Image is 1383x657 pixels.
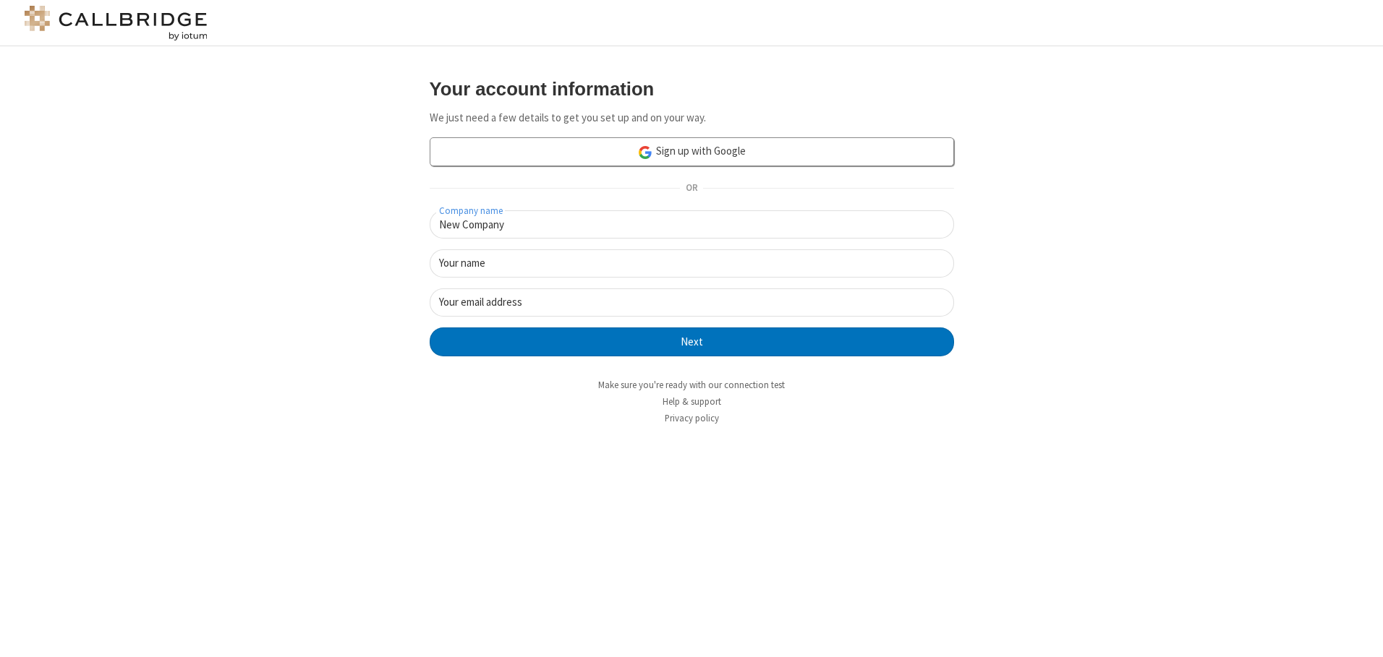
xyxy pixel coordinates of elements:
a: Make sure you're ready with our connection test [598,379,785,391]
input: Your email address [430,288,954,317]
img: google-icon.png [637,145,653,160]
button: Next [430,327,954,356]
input: Your name [430,249,954,278]
a: Privacy policy [665,412,719,424]
h3: Your account information [430,79,954,99]
img: logo@2x.png [22,6,210,40]
a: Help & support [663,395,721,408]
span: OR [680,179,703,199]
input: Company name [430,210,954,239]
p: We just need a few details to get you set up and on your way. [430,110,954,126]
a: Sign up with Google [430,137,954,166]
